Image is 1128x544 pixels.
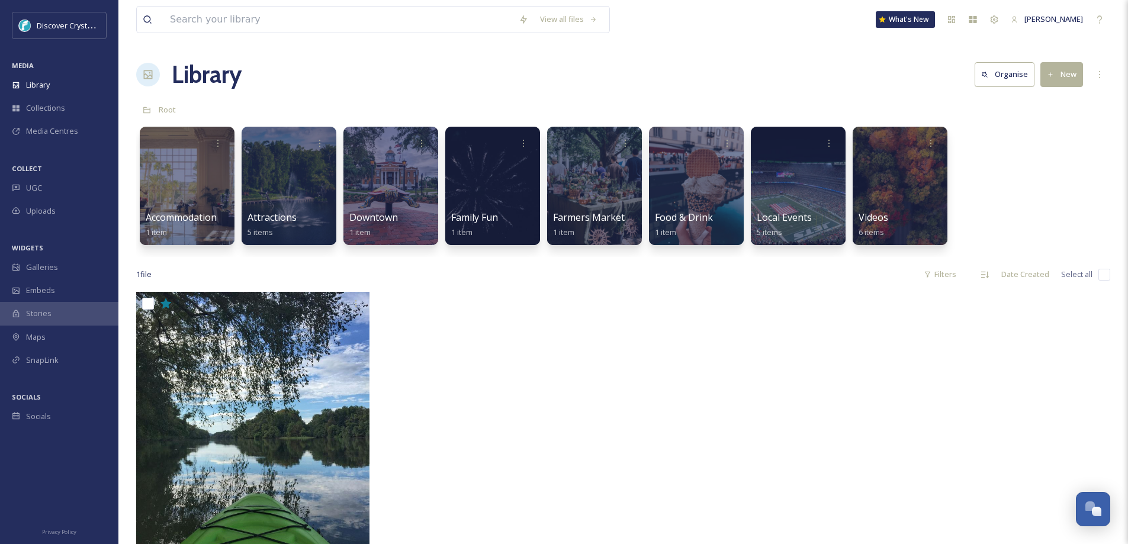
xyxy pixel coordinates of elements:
span: COLLECT [12,164,42,173]
span: [PERSON_NAME] [1024,14,1083,24]
span: Uploads [26,205,56,217]
a: Privacy Policy [42,524,76,538]
a: Videos6 items [859,212,888,237]
span: MEDIA [12,61,34,70]
a: [PERSON_NAME] [1005,8,1089,31]
a: Root [159,102,176,117]
span: 5 items [248,227,273,237]
div: Date Created [995,263,1055,286]
a: Food & Drink1 item [655,212,713,237]
button: Open Chat [1076,492,1110,526]
span: Embeds [26,285,55,296]
a: Attractions5 items [248,212,297,237]
span: 1 item [655,227,676,237]
a: Library [172,57,242,92]
span: Collections [26,102,65,114]
span: Discover Crystal River [US_STATE] [37,20,155,31]
button: Organise [975,62,1034,86]
span: Food & Drink [655,211,713,224]
span: 5 items [757,227,782,237]
span: Library [26,79,50,91]
img: download.jpeg [19,20,31,31]
span: 1 item [451,227,473,237]
span: 1 item [349,227,371,237]
span: Family Fun [451,211,498,224]
span: Videos [859,211,888,224]
span: Accommodation [146,211,217,224]
span: SnapLink [26,355,59,366]
span: Downtown [349,211,398,224]
span: Select all [1061,269,1092,280]
span: Socials [26,411,51,422]
a: What's New [876,11,935,28]
a: Accommodation1 item [146,212,217,237]
a: View all files [534,8,603,31]
span: Stories [26,308,52,319]
span: 1 file [136,269,152,280]
span: SOCIALS [12,392,41,401]
span: Root [159,104,176,115]
span: 6 items [859,227,884,237]
span: UGC [26,182,42,194]
span: Media Centres [26,125,78,137]
a: Family Fun1 item [451,212,498,237]
a: Downtown1 item [349,212,398,237]
a: Local Events5 items [757,212,812,237]
span: Farmers Market [553,211,625,224]
span: 1 item [146,227,167,237]
span: Maps [26,331,46,343]
button: New [1040,62,1083,86]
a: Farmers Market1 item [553,212,625,237]
span: Galleries [26,262,58,273]
span: Attractions [248,211,297,224]
span: 1 item [553,227,574,237]
span: Privacy Policy [42,528,76,536]
span: Local Events [757,211,812,224]
input: Search your library [164,7,513,33]
span: WIDGETS [12,243,43,252]
div: Filters [918,263,962,286]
